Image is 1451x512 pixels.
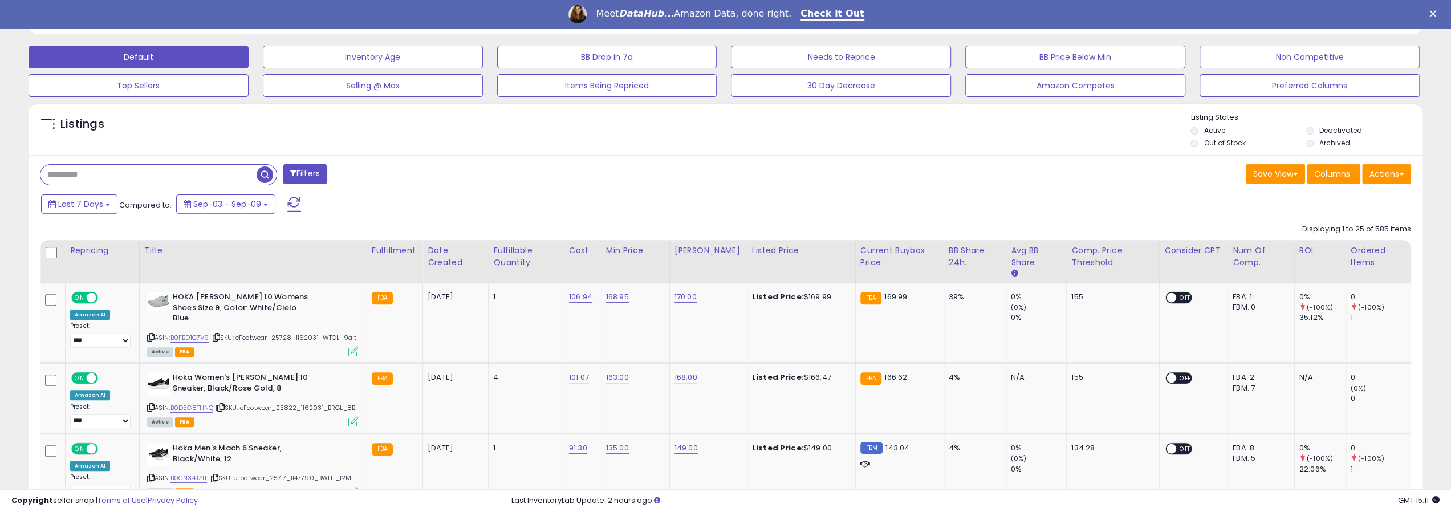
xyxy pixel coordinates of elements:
strong: Copyright [11,495,53,506]
button: Selling @ Max [263,74,483,97]
b: HOKA [PERSON_NAME] 10 Womens Shoes Size 9, Color: White/Cielo Blue [173,292,311,327]
div: FBM: 0 [1233,302,1286,312]
a: 91.30 [569,442,587,454]
div: 4% [949,443,997,453]
span: OFF [1176,373,1194,383]
div: 0 [1351,443,1411,453]
small: (-100%) [1358,303,1384,312]
div: Min Price [606,245,665,257]
p: Listing States: [1190,112,1422,123]
button: Default [29,46,249,68]
span: Compared to: [119,200,172,210]
b: Listed Price: [752,372,804,383]
div: ASIN: [147,443,358,496]
a: B0D5G8THNQ [170,403,214,413]
div: Ordered Items [1351,245,1406,269]
small: Avg BB Share. [1011,269,1018,279]
b: Listed Price: [752,442,804,453]
span: Columns [1314,168,1350,180]
img: 31GdSDnHcLL._SL40_.jpg [147,372,170,395]
div: Last InventoryLab Update: 2 hours ago. [511,495,1440,506]
button: Actions [1362,164,1411,184]
img: Profile image for Georgie [568,5,587,23]
b: Hoka Women's [PERSON_NAME] 10 Sneaker, Black/Rose Gold, 8 [173,372,311,396]
div: Avg BB Share [1011,245,1062,269]
div: Preset: [70,473,131,499]
div: 0 [1351,372,1411,383]
div: 0% [1011,443,1066,453]
div: 22.06% [1299,464,1346,474]
div: 35.12% [1299,312,1346,323]
span: 169.99 [884,291,907,302]
small: FBA [372,372,393,385]
div: 1 [493,443,555,453]
small: FBM [860,442,883,454]
div: FBA: 8 [1233,443,1286,453]
button: BB Price Below Min [965,46,1185,68]
div: $166.47 [752,372,847,383]
h5: Listings [60,116,104,132]
button: Sep-03 - Sep-09 [176,194,275,214]
div: 0 [1351,393,1411,404]
img: 31IvG6JaPrL._SL40_.jpg [147,443,170,466]
div: Meet Amazon Data, done right. [596,8,791,19]
div: N/A [1299,372,1337,383]
div: Preset: [70,322,131,348]
div: Cost [569,245,596,257]
label: Active [1204,125,1225,135]
button: Columns [1307,164,1360,184]
div: 0% [1299,443,1346,453]
div: [DATE] [428,292,473,302]
small: FBA [372,443,393,456]
label: Archived [1319,138,1350,148]
div: BB Share 24h. [949,245,1001,269]
span: Last 7 Days [58,198,103,210]
small: (0%) [1351,384,1367,393]
label: Deactivated [1319,125,1362,135]
a: 135.00 [606,442,629,454]
a: 168.00 [674,372,697,383]
span: ON [72,444,87,454]
div: Comp. Price Threshold [1071,245,1155,269]
div: 155 [1071,292,1151,302]
div: Amazon AI [70,390,110,400]
span: All listings currently available for purchase on Amazon [147,347,173,357]
div: Displaying 1 to 25 of 585 items [1302,224,1411,235]
button: Non Competitive [1200,46,1420,68]
div: ASIN: [147,372,358,425]
small: FBA [372,292,393,304]
div: 0% [1011,464,1066,474]
div: FBM: 5 [1233,453,1286,464]
span: 2025-09-17 15:11 GMT [1398,495,1440,506]
a: 101.07 [569,372,589,383]
div: Date Created [428,245,483,269]
div: ASIN: [147,292,358,355]
button: Inventory Age [263,46,483,68]
div: 0% [1299,292,1346,302]
div: 4 [493,372,555,383]
div: Current Buybox Price [860,245,939,269]
button: Last 7 Days [41,194,117,214]
div: seller snap | | [11,495,198,506]
div: N/A [1011,372,1058,383]
span: OFF [1176,444,1194,454]
div: FBA: 1 [1233,292,1286,302]
small: (-100%) [1358,454,1384,463]
a: 168.95 [606,291,629,303]
div: Fulfillable Quantity [493,245,559,269]
div: $149.00 [752,443,847,453]
div: 134.28 [1071,443,1151,453]
div: 155 [1071,372,1151,383]
span: OFF [96,373,115,383]
div: 39% [949,292,997,302]
span: OFF [96,293,115,303]
i: DataHub... [619,8,674,19]
span: FBA [175,347,194,357]
span: OFF [96,444,115,454]
b: Hoka Men's Mach 6 Sneaker, Black/White, 12 [173,443,311,467]
a: B0CN34JZ1T [170,473,208,483]
span: ON [72,293,87,303]
a: 149.00 [674,442,698,454]
label: Out of Stock [1204,138,1245,148]
button: Needs to Reprice [731,46,951,68]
